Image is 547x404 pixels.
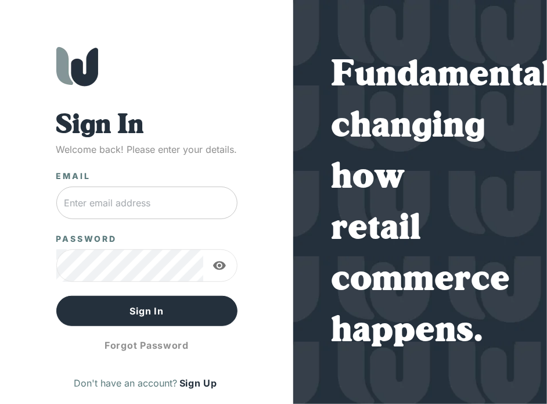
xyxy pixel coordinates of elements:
[177,374,219,392] button: Sign Up
[56,110,237,142] h1: Sign In
[56,331,237,360] button: Forgot Password
[56,233,117,245] label: Password
[56,187,237,219] input: Enter email address
[56,170,91,182] label: Email
[56,142,237,156] p: Welcome back! Please enter your details.
[332,51,509,357] h1: Fundamentally changing how retail commerce happens.
[56,296,237,326] button: Sign In
[74,376,177,390] p: Don't have an account?
[56,47,98,87] img: Wholeshop logo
